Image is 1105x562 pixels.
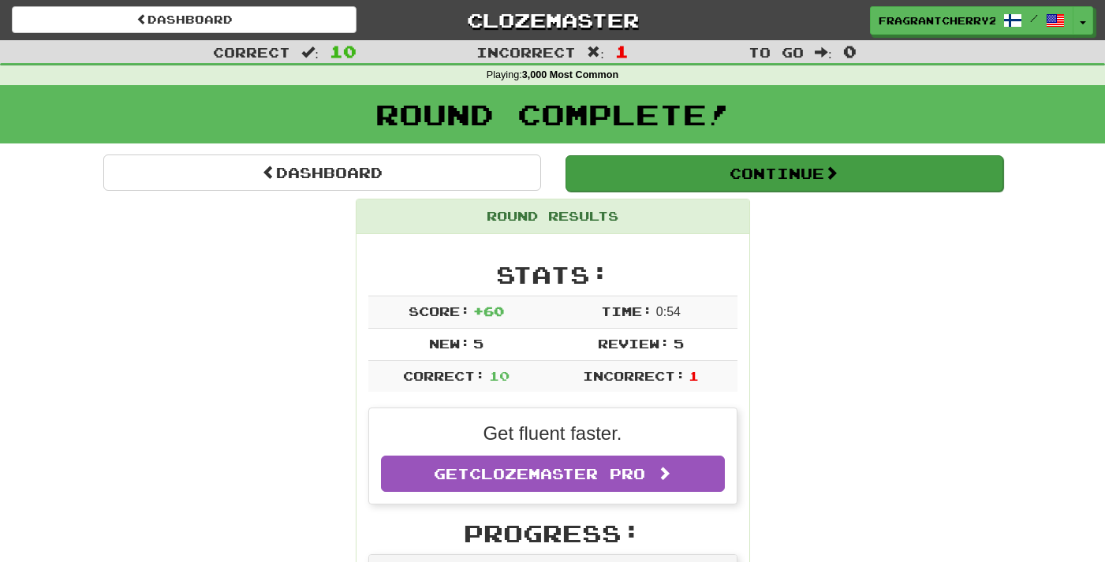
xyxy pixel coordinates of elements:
[615,42,629,61] span: 1
[473,303,504,318] span: + 60
[12,6,357,33] a: Dashboard
[522,69,618,80] strong: 3,000 Most Common
[409,303,470,318] span: Score:
[330,42,357,61] span: 10
[566,155,1003,192] button: Continue
[587,46,604,59] span: :
[656,305,681,318] span: 0 : 54
[357,199,749,234] div: Round Results
[674,336,684,351] span: 5
[879,13,995,28] span: FragrantCherry2875
[489,368,510,383] span: 10
[473,336,483,351] span: 5
[815,46,832,59] span: :
[1030,13,1038,24] span: /
[381,456,725,492] a: GetClozemaster Pro
[301,46,319,59] span: :
[380,6,725,34] a: Clozemaster
[870,6,1073,35] a: FragrantCherry2875 /
[103,154,541,191] a: Dashboard
[583,368,685,383] span: Incorrect:
[6,99,1099,130] h1: Round Complete!
[476,44,576,60] span: Incorrect
[601,303,652,318] span: Time:
[689,368,699,383] span: 1
[598,336,670,351] span: Review:
[469,465,645,482] span: Clozemaster Pro
[748,44,804,60] span: To go
[368,520,737,546] h2: Progress:
[368,262,737,288] h2: Stats:
[213,44,290,60] span: Correct
[403,368,485,383] span: Correct:
[429,336,470,351] span: New:
[381,420,725,447] p: Get fluent faster.
[843,42,857,61] span: 0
